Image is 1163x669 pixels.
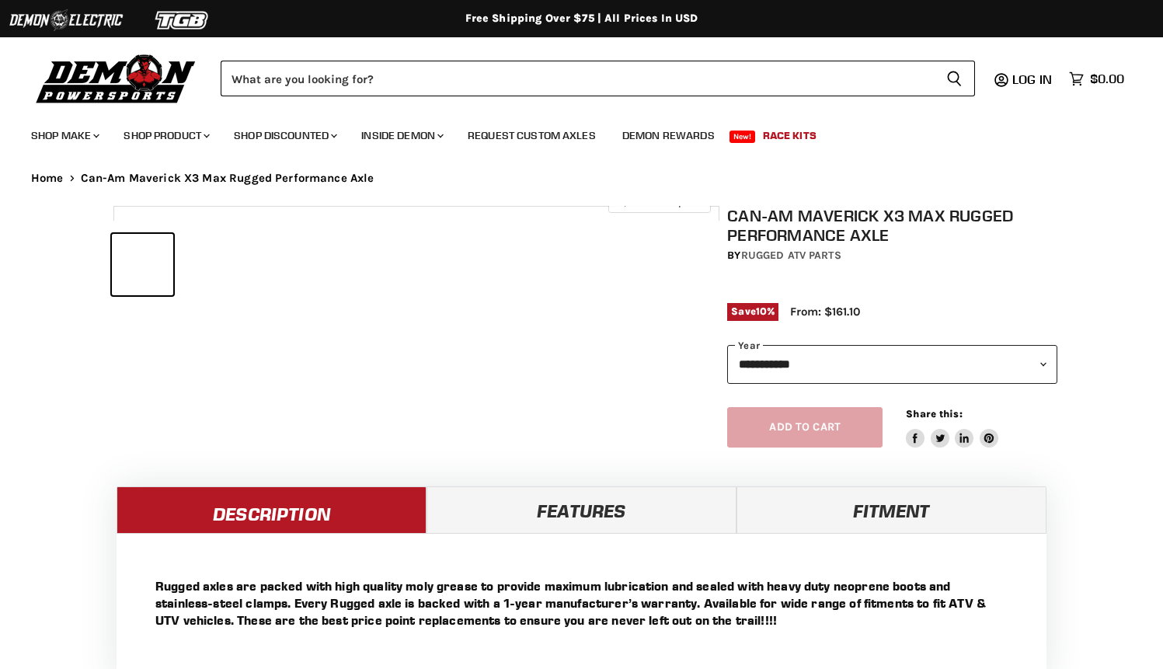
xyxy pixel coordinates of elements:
[1005,72,1061,86] a: Log in
[729,131,756,143] span: New!
[222,120,346,152] a: Shop Discounted
[221,61,934,96] input: Search
[427,486,736,533] a: Features
[727,206,1057,245] h1: Can-Am Maverick X3 Max Rugged Performance Axle
[727,303,778,320] span: Save %
[155,577,1008,629] p: Rugged axles are packed with high quality moly grease to provide maximum lubrication and sealed w...
[616,196,702,207] span: Click to expand
[727,345,1057,383] select: year
[756,305,767,317] span: 10
[19,120,109,152] a: Shop Make
[751,120,828,152] a: Race Kits
[124,5,241,35] img: TGB Logo 2
[727,247,1057,264] div: by
[611,120,726,152] a: Demon Rewards
[117,486,427,533] a: Description
[19,113,1120,152] ul: Main menu
[906,407,998,448] aside: Share this:
[81,172,374,185] span: Can-Am Maverick X3 Max Rugged Performance Axle
[741,249,841,262] a: Rugged ATV Parts
[934,61,975,96] button: Search
[31,172,64,185] a: Home
[736,486,1046,533] a: Fitment
[112,120,219,152] a: Shop Product
[8,5,124,35] img: Demon Electric Logo 2
[906,408,962,420] span: Share this:
[31,51,201,106] img: Demon Powersports
[350,120,453,152] a: Inside Demon
[790,305,860,319] span: From: $161.10
[1061,68,1132,90] a: $0.00
[1012,71,1052,87] span: Log in
[221,61,975,96] form: Product
[1090,71,1124,86] span: $0.00
[112,234,173,295] button: IMAGE thumbnail
[456,120,608,152] a: Request Custom Axles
